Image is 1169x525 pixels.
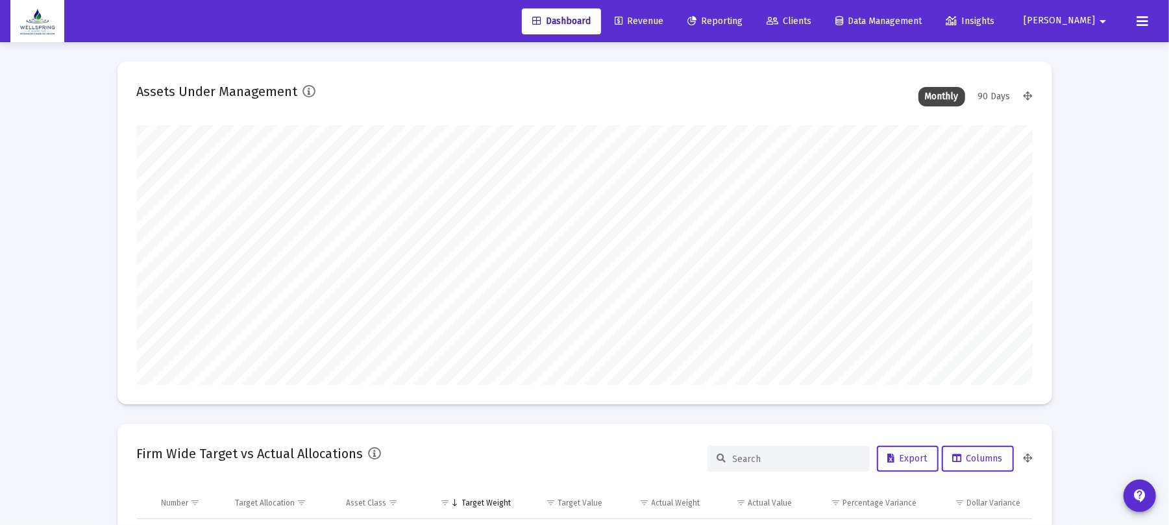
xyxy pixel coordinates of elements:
[423,487,521,519] td: Column Target Weight
[1132,488,1148,504] mat-icon: contact_support
[521,487,612,519] td: Column Target Value
[235,498,295,508] div: Target Allocation
[831,498,841,507] span: Show filter options for column 'Percentage Variance'
[888,453,928,464] span: Export
[733,454,860,465] input: Search
[337,487,423,519] td: Column Asset Class
[946,16,994,27] span: Insights
[226,487,337,519] td: Column Target Allocation
[1008,8,1126,34] button: [PERSON_NAME]
[191,498,201,507] span: Show filter options for column 'Number'
[558,498,602,508] div: Target Value
[942,446,1014,472] button: Columns
[736,498,746,507] span: Show filter options for column 'Actual Value'
[967,498,1021,508] div: Dollar Variance
[153,487,227,519] td: Column Number
[611,487,709,519] td: Column Actual Weight
[640,498,650,507] span: Show filter options for column 'Actual Weight'
[955,498,965,507] span: Show filter options for column 'Dollar Variance'
[677,8,753,34] a: Reporting
[20,8,55,34] img: Dashboard
[652,498,700,508] div: Actual Weight
[926,487,1032,519] td: Column Dollar Variance
[388,498,398,507] span: Show filter options for column 'Asset Class'
[162,498,189,508] div: Number
[687,16,743,27] span: Reporting
[835,16,922,27] span: Data Management
[137,443,363,464] h2: Firm Wide Target vs Actual Allocations
[825,8,932,34] a: Data Management
[346,498,386,508] div: Asset Class
[709,487,801,519] td: Column Actual Value
[1024,16,1095,27] span: [PERSON_NAME]
[462,498,511,508] div: Target Weight
[767,16,811,27] span: Clients
[546,498,556,507] span: Show filter options for column 'Target Value'
[615,16,663,27] span: Revenue
[137,81,298,102] h2: Assets Under Management
[918,87,965,106] div: Monthly
[748,498,792,508] div: Actual Value
[756,8,822,34] a: Clients
[877,446,939,472] button: Export
[1095,8,1111,34] mat-icon: arrow_drop_down
[953,453,1003,464] span: Columns
[441,498,450,507] span: Show filter options for column 'Target Weight'
[801,487,926,519] td: Column Percentage Variance
[532,16,591,27] span: Dashboard
[297,498,306,507] span: Show filter options for column 'Target Allocation'
[843,498,917,508] div: Percentage Variance
[522,8,601,34] a: Dashboard
[935,8,1005,34] a: Insights
[604,8,674,34] a: Revenue
[972,87,1017,106] div: 90 Days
